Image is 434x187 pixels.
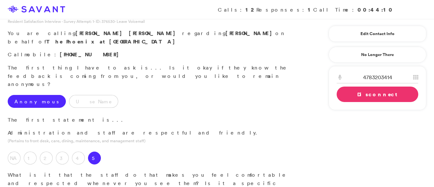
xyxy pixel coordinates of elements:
[60,51,122,58] span: [PHONE_NUMBER]
[40,152,53,164] label: 2
[46,38,178,45] strong: The Phoenix at [GEOGRAPHIC_DATA]
[337,87,418,102] a: Disconnect
[8,19,145,24] span: Resident Satisfaction Interview - Survey Attempt: 1 - Leave Voicemail
[329,47,426,63] a: No Longer There
[358,6,394,13] strong: 00:44:10
[8,138,304,144] p: (Pertains to front desk, care, dining, maintenance, and management staff)
[308,6,313,13] strong: 1
[24,152,37,164] label: 1
[56,152,69,164] label: 3
[8,152,21,164] label: NA
[8,64,304,89] p: The first thing I have to ask is... Is it okay if they know the feedback is coming from you, or w...
[226,30,275,37] strong: [PERSON_NAME]
[72,152,85,164] label: 4
[337,29,418,39] a: Edit Contact Info
[24,51,54,58] span: mobile
[88,152,101,164] label: 5
[8,51,304,59] p: Call :
[8,29,304,46] p: You are calling regarding on behalf of
[129,30,179,37] span: [PERSON_NAME]
[75,30,125,37] span: [PERSON_NAME]
[8,116,304,124] p: The first statement is...
[245,6,256,13] strong: 12
[8,95,66,108] label: Anonymous
[94,19,115,24] span: - ID: 376530
[8,129,304,137] p: Administration and staff are respectful and friendly.
[69,95,118,108] label: Use Name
